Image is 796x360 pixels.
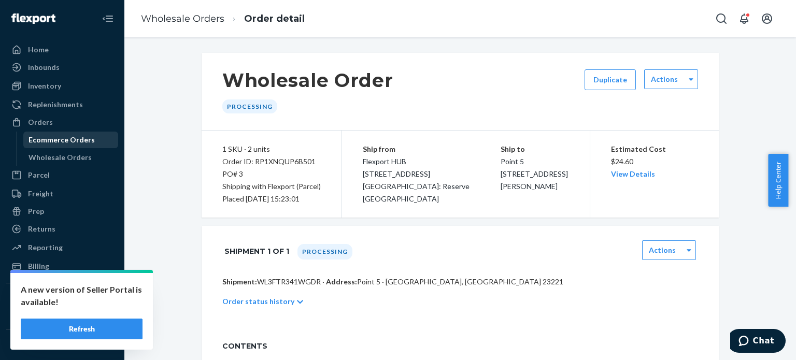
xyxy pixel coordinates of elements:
[222,180,321,193] p: Shipping with Flexport (Parcel)
[6,59,118,76] a: Inbounds
[651,74,678,84] label: Actions
[28,206,44,217] div: Prep
[222,277,698,287] p: WL3FTR341WGDR · Point 5 · [GEOGRAPHIC_DATA], [GEOGRAPHIC_DATA] 23221
[730,329,786,355] iframe: Opens a widget where you can chat to one of our agents
[6,41,118,58] a: Home
[222,168,321,180] div: PO# 3
[28,117,53,127] div: Orders
[6,338,118,354] button: Fast Tags
[501,143,568,155] p: Ship to
[28,45,49,55] div: Home
[611,169,655,178] a: View Details
[28,99,83,110] div: Replenishments
[28,189,53,199] div: Freight
[6,203,118,220] a: Prep
[6,292,118,308] button: Integrations
[222,193,321,205] div: Placed [DATE] 15:23:01
[297,244,352,260] div: Processing
[28,81,61,91] div: Inventory
[29,152,92,163] div: Wholesale Orders
[501,157,568,191] span: Point 5 [STREET_ADDRESS][PERSON_NAME]
[768,154,788,207] button: Help Center
[21,283,143,308] p: A new version of Seller Portal is available!
[23,132,119,148] a: Ecommerce Orders
[141,13,224,24] a: Wholesale Orders
[222,69,393,91] h1: Wholesale Order
[363,143,501,155] p: Ship from
[711,8,732,29] button: Open Search Box
[222,296,294,307] p: Order status history
[6,312,118,325] a: Add Integration
[28,261,49,271] div: Billing
[6,78,118,94] a: Inventory
[6,96,118,113] a: Replenishments
[28,170,50,180] div: Parcel
[133,4,313,34] ol: breadcrumbs
[6,167,118,183] a: Parcel
[363,157,470,203] span: Flexport HUB [STREET_ADDRESS][GEOGRAPHIC_DATA]: Reserve [GEOGRAPHIC_DATA]
[585,69,636,90] button: Duplicate
[244,13,305,24] a: Order detail
[222,341,698,351] span: CONTENTS
[29,135,95,145] div: Ecommerce Orders
[21,319,143,339] button: Refresh
[222,99,277,113] div: Processing
[6,239,118,256] a: Reporting
[224,240,289,262] h1: Shipment 1 of 1
[222,143,321,155] div: 1 SKU · 2 units
[6,221,118,237] a: Returns
[757,8,777,29] button: Open account menu
[28,224,55,234] div: Returns
[611,143,699,155] p: Estimated Cost
[97,8,118,29] button: Close Navigation
[28,242,63,253] div: Reporting
[326,277,357,286] span: Address:
[23,149,119,166] a: Wholesale Orders
[649,245,676,255] label: Actions
[611,143,699,180] div: $24.60
[6,185,118,202] a: Freight
[222,277,257,286] span: Shipment:
[11,13,55,24] img: Flexport logo
[6,114,118,131] a: Orders
[28,62,60,73] div: Inbounds
[6,258,118,275] a: Billing
[222,155,321,168] div: Order ID: RP1XNQUP6B501
[734,8,755,29] button: Open notifications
